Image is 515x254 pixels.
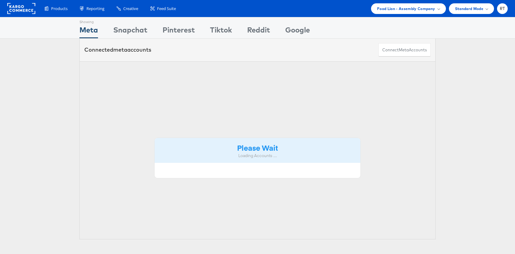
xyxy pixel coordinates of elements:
[237,142,278,153] strong: Please Wait
[51,6,68,12] span: Products
[113,25,147,38] div: Snapchat
[285,25,310,38] div: Google
[378,43,431,57] button: ConnectmetaAccounts
[159,153,356,159] div: Loading Accounts ....
[247,25,270,38] div: Reddit
[377,5,435,12] span: Food Lion - Assembly Company
[500,7,505,11] span: RT
[79,17,98,25] div: Showing
[399,47,409,53] span: meta
[157,6,176,12] span: Feed Suite
[84,46,151,54] div: Connected accounts
[113,46,127,53] span: meta
[79,25,98,38] div: Meta
[123,6,138,12] span: Creative
[455,5,483,12] span: Standard Mode
[163,25,195,38] div: Pinterest
[86,6,104,12] span: Reporting
[210,25,232,38] div: Tiktok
